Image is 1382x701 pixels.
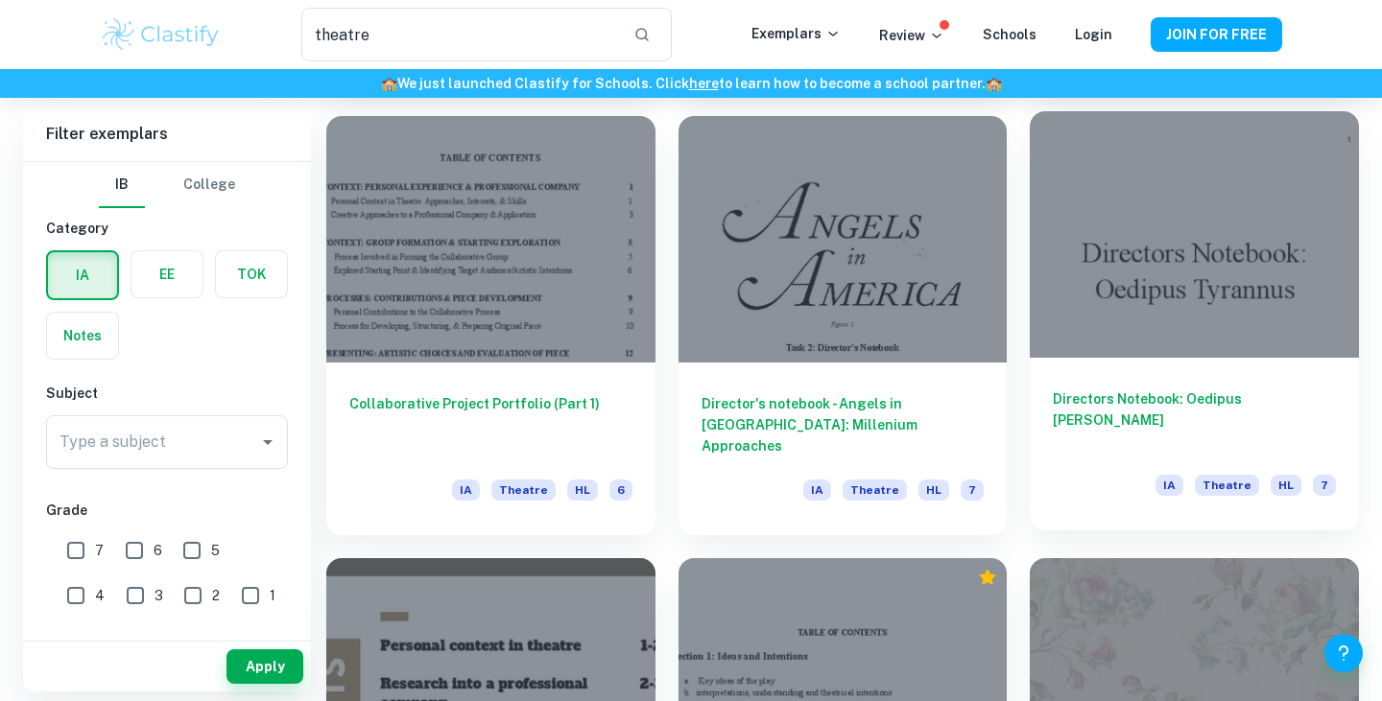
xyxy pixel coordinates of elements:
h6: Filter exemplars [23,107,311,161]
button: IA [48,252,117,298]
p: Review [879,25,944,46]
h6: Category [46,218,288,239]
span: HL [918,479,949,501]
h6: Subject [46,383,288,404]
span: 4 [95,585,105,606]
span: 1 [270,585,275,606]
span: IA [1156,475,1183,496]
button: Open [254,429,281,456]
a: Director's notebook - Angels in [GEOGRAPHIC_DATA]: Millenium ApproachesIATheatreHL7 [679,116,1008,535]
button: Apply [226,649,303,684]
p: Exemplars [751,23,841,44]
button: Notes [47,313,118,359]
h6: Collaborative Project Portfolio (Part 1) [349,393,632,456]
h6: We just launched Clastify for Schools. Click to learn how to become a school partner. [4,73,1378,94]
span: Theatre [1195,475,1259,496]
span: 7 [1313,475,1336,496]
button: IB [99,162,145,208]
img: Clastify logo [100,15,222,54]
div: Filter type choice [99,162,235,208]
span: IA [452,479,480,501]
span: 🏫 [986,76,1002,91]
button: EE [131,251,203,297]
span: 2 [212,585,220,606]
input: Search for any exemplars... [301,8,618,61]
span: 7 [95,540,104,561]
span: Theatre [843,479,907,501]
button: Help and Feedback [1324,634,1363,672]
a: here [689,76,719,91]
span: 3 [155,585,163,606]
span: 5 [211,540,220,561]
a: Collaborative Project Portfolio (Part 1)IATheatreHL6 [326,116,655,535]
span: 6 [609,479,632,501]
h6: Director's notebook - Angels in [GEOGRAPHIC_DATA]: Millenium Approaches [702,393,985,456]
span: 6 [154,540,162,561]
button: TOK [216,251,287,297]
span: HL [1271,475,1301,496]
span: IA [803,479,831,501]
span: Theatre [491,479,556,501]
span: 🏫 [381,76,397,91]
div: Premium [978,568,997,587]
a: Schools [983,27,1036,42]
a: Login [1075,27,1112,42]
h6: Grade [46,500,288,521]
span: 7 [961,479,984,501]
h6: Directors Notebook: Oedipus [PERSON_NAME] [1053,388,1336,452]
button: College [183,162,235,208]
button: JOIN FOR FREE [1151,17,1282,52]
a: Directors Notebook: Oedipus [PERSON_NAME]IATheatreHL7 [1030,116,1359,535]
span: HL [567,479,598,501]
